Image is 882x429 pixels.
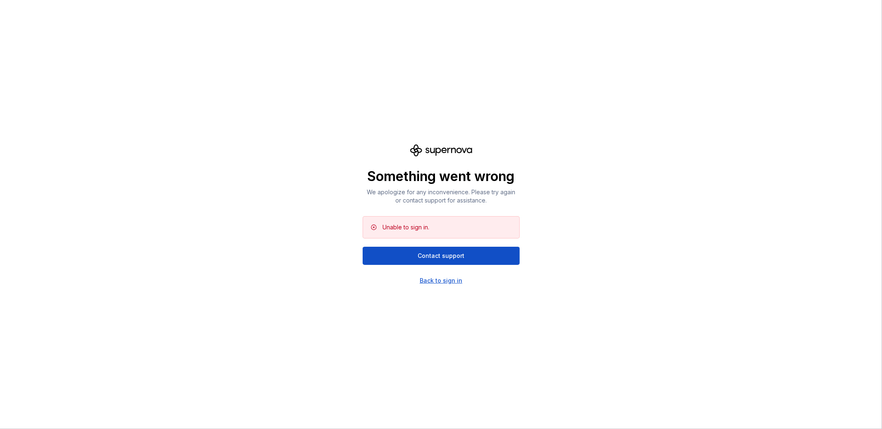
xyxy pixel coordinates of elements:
[383,223,430,231] div: Unable to sign in.
[420,276,462,285] a: Back to sign in
[363,247,520,265] button: Contact support
[363,188,520,205] p: We apologize for any inconvenience. Please try again or contact support for assistance.
[418,252,464,260] span: Contact support
[363,168,520,185] p: Something went wrong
